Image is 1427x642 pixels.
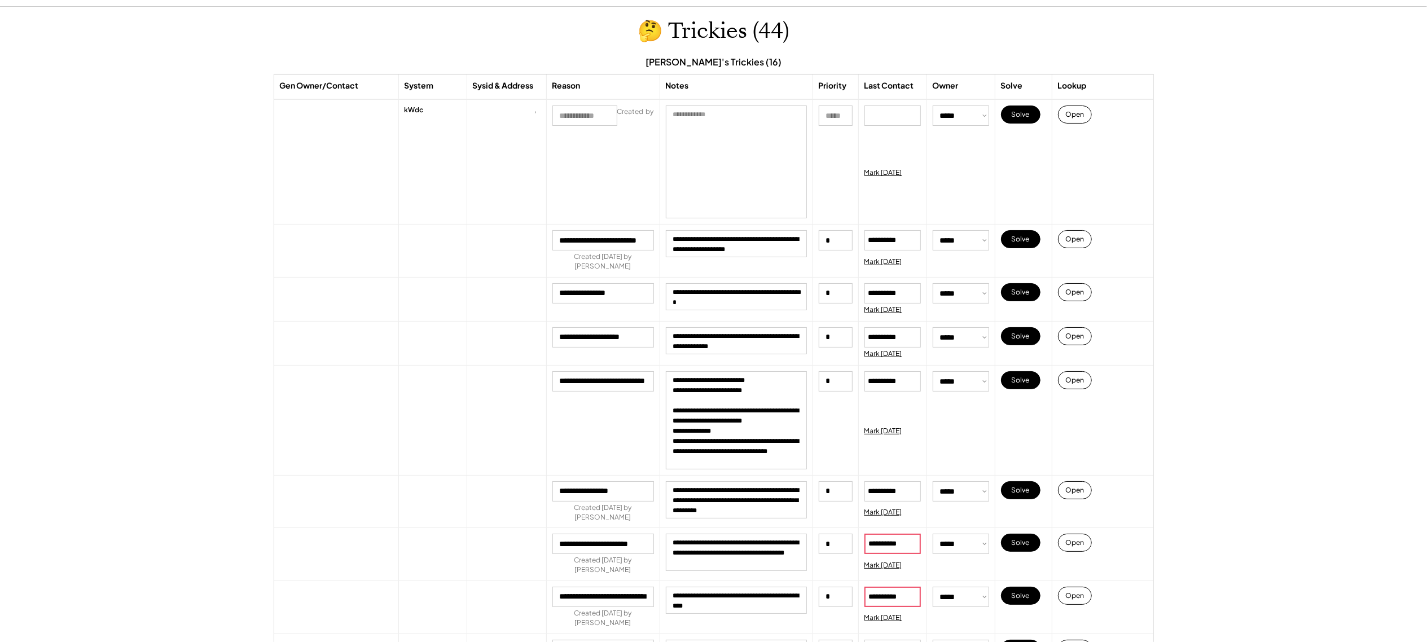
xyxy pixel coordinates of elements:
[864,508,902,517] div: Mark [DATE]
[1001,371,1040,389] button: Solve
[1058,80,1087,91] div: Lookup
[473,80,534,91] div: Sysid & Address
[405,80,434,91] div: System
[617,107,654,117] div: Created by
[405,105,424,115] div: kWdc
[552,556,654,575] div: Created [DATE] by [PERSON_NAME]
[552,609,654,628] div: Created [DATE] by [PERSON_NAME]
[1001,481,1040,499] button: Solve
[535,105,537,115] div: ,
[864,80,914,91] div: Last Contact
[864,561,902,570] div: Mark [DATE]
[1001,105,1040,124] button: Solve
[646,56,781,68] div: [PERSON_NAME]'s Trickies (16)
[864,257,902,267] div: Mark [DATE]
[1058,105,1092,124] button: Open
[1058,481,1092,499] button: Open
[280,80,359,91] div: Gen Owner/Contact
[638,18,789,45] h1: 🤔 Trickies (44)
[552,503,654,522] div: Created [DATE] by [PERSON_NAME]
[1001,80,1023,91] div: Solve
[1058,534,1092,552] button: Open
[1001,534,1040,552] button: Solve
[864,349,902,359] div: Mark [DATE]
[864,613,902,623] div: Mark [DATE]
[552,80,581,91] div: Reason
[552,252,654,271] div: Created [DATE] by [PERSON_NAME]
[1058,230,1092,248] button: Open
[1058,371,1092,389] button: Open
[1001,230,1040,248] button: Solve
[819,80,847,91] div: Priority
[1058,283,1092,301] button: Open
[666,80,689,91] div: Notes
[864,305,902,315] div: Mark [DATE]
[1058,327,1092,345] button: Open
[864,426,902,436] div: Mark [DATE]
[864,168,902,178] div: Mark [DATE]
[1001,327,1040,345] button: Solve
[933,80,959,91] div: Owner
[1058,587,1092,605] button: Open
[1001,283,1040,301] button: Solve
[1001,587,1040,605] button: Solve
